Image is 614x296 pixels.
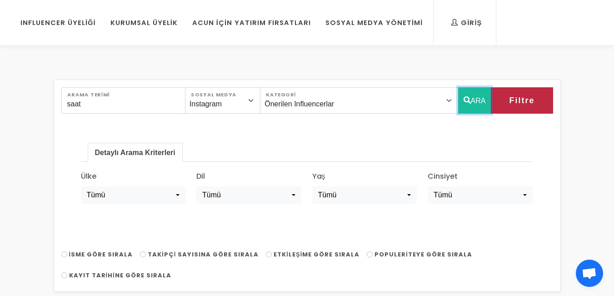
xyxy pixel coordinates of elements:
[312,171,325,182] label: Yaş
[140,251,146,257] input: Takipçi Sayısına Göre Sırala
[148,250,259,259] span: Takipçi Sayısına Göre Sırala
[87,190,174,201] div: Tümü
[312,186,417,204] button: Tümü
[451,18,482,28] div: Giriş
[274,250,359,259] span: Etkileşime Göre Sırala
[318,190,405,201] div: Tümü
[202,190,290,201] div: Tümü
[61,251,67,257] input: İsme Göre Sırala
[81,171,96,182] label: Ülke
[61,272,67,278] input: Kayıt Tarihine Göre Sırala
[88,144,182,162] a: Detaylı Arama Kriterleri
[20,18,96,28] div: Influencer Üyeliği
[576,260,603,287] div: Açık sohbet
[428,186,533,204] button: Tümü
[434,190,521,201] div: Tümü
[110,18,178,28] div: Kurumsal Üyelik
[196,171,205,182] label: Dil
[325,18,423,28] div: Sosyal Medya Yönetimi
[266,251,272,257] input: Etkileşime Göre Sırala
[374,250,472,259] span: Populeriteye Göre Sırala
[367,251,373,257] input: Populeriteye Göre Sırala
[192,18,311,28] div: Acun İçin Yatırım Fırsatları
[61,87,185,114] input: Search..
[509,93,534,108] span: Filtre
[491,87,553,114] button: Filtre
[458,87,491,114] button: ARA
[69,271,171,280] span: Kayıt Tarihine Göre Sırala
[81,186,186,204] button: Tümü
[196,186,301,204] button: Tümü
[69,250,133,259] span: İsme Göre Sırala
[428,171,458,182] label: Cinsiyet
